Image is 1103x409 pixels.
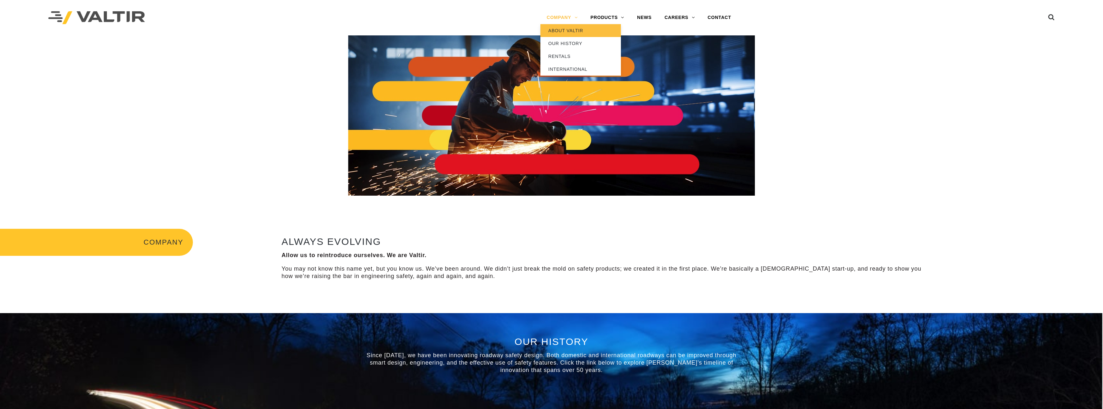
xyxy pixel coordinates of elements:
a: NEWS [631,11,658,24]
a: OUR HISTORY [540,37,621,50]
a: COMPANY [540,11,584,24]
span: Since [DATE], we have been innovating roadway safety design. Both domestic and international road... [366,352,736,374]
strong: Allow us to reintroduce ourselves. We are Valtir. [281,252,426,258]
a: CONTACT [701,11,737,24]
a: INTERNATIONAL [540,63,621,76]
h2: ALWAYS EVOLVING [281,236,932,247]
a: ABOUT VALTIR [540,24,621,37]
a: CAREERS [658,11,701,24]
a: PRODUCTS [584,11,631,24]
p: You may not know this name yet, but you know us. We’ve been around. We didn’t just break the mold... [281,265,932,280]
span: OUR HISTORY [515,336,588,347]
a: RENTALS [540,50,621,63]
img: Valtir [48,11,145,24]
